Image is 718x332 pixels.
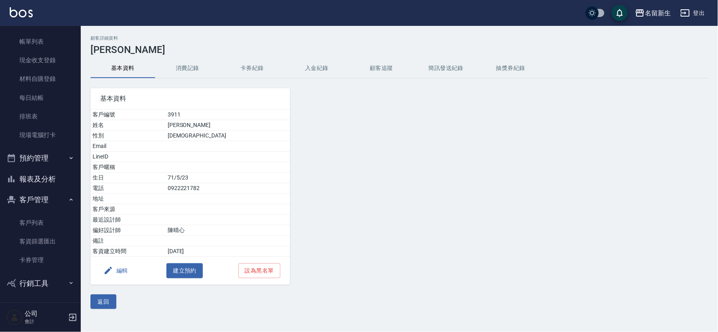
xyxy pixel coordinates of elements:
[677,6,708,21] button: 登出
[155,59,220,78] button: 消費記錄
[166,225,290,236] td: 陳晴心
[478,59,543,78] button: 抽獎券紀錄
[3,273,78,294] button: 行銷工具
[166,263,203,278] button: 建立預約
[238,263,280,278] button: 設為黑名單
[91,44,708,55] h3: [PERSON_NAME]
[645,8,671,18] div: 名留新生
[3,214,78,232] a: 客戶列表
[3,251,78,269] a: 卡券管理
[91,215,166,225] td: 最近設計師
[91,152,166,162] td: LineID
[3,32,78,51] a: 帳單列表
[91,141,166,152] td: Email
[166,173,290,183] td: 71/5/23
[91,120,166,131] td: 姓名
[349,59,414,78] button: 顧客追蹤
[3,51,78,70] a: 現金收支登錄
[10,7,33,17] img: Logo
[100,95,280,103] span: 基本資料
[100,263,131,278] button: 編輯
[91,294,116,309] button: 返回
[25,318,66,325] p: 會計
[6,309,23,326] img: Person
[91,204,166,215] td: 客戶來源
[91,173,166,183] td: 生日
[25,310,66,318] h5: 公司
[166,120,290,131] td: [PERSON_NAME]
[3,70,78,88] a: 材料自購登錄
[91,194,166,204] td: 地址
[166,110,290,120] td: 3911
[284,59,349,78] button: 入金紀錄
[3,107,78,126] a: 排班表
[91,36,708,41] h2: 顧客詳細資料
[91,59,155,78] button: 基本資料
[91,246,166,257] td: 客資建立時間
[91,131,166,141] td: 性別
[91,183,166,194] td: 電話
[91,225,166,236] td: 偏好設計師
[632,5,674,21] button: 名留新生
[220,59,284,78] button: 卡券紀錄
[3,126,78,144] a: 現場電腦打卡
[3,189,78,210] button: 客戶管理
[91,236,166,246] td: 備註
[414,59,478,78] button: 簡訊發送紀錄
[3,232,78,251] a: 客資篩選匯出
[612,5,628,21] button: save
[91,162,166,173] td: 客戶暱稱
[91,110,166,120] td: 客戶編號
[166,246,290,257] td: [DATE]
[166,131,290,141] td: [DEMOGRAPHIC_DATA]
[166,183,290,194] td: 0922221782
[3,148,78,169] button: 預約管理
[3,89,78,107] a: 每日結帳
[3,169,78,190] button: 報表及分析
